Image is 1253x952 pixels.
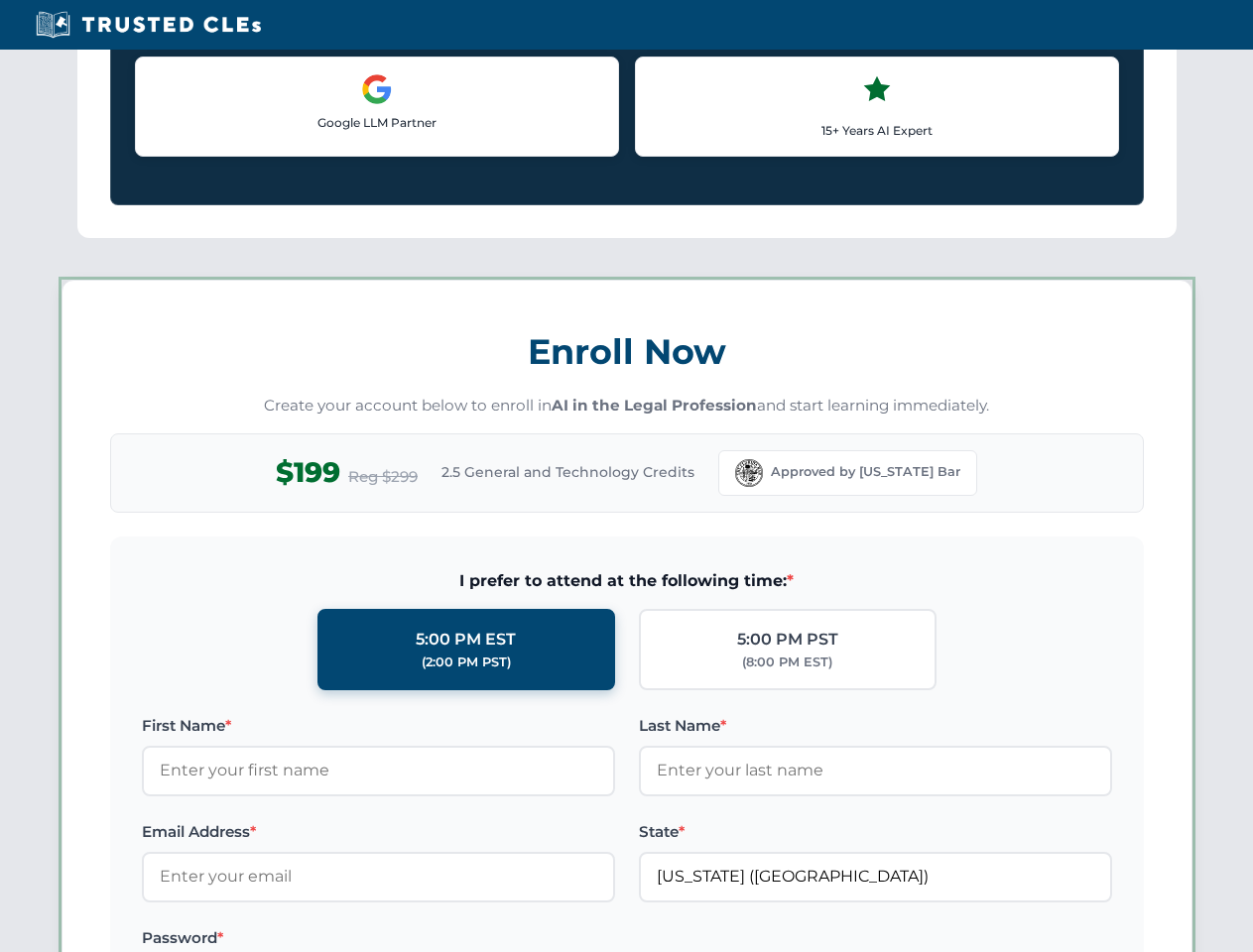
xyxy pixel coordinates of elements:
strong: AI in the Legal Profession [552,396,757,415]
label: Password [142,926,615,950]
label: State [639,820,1112,844]
label: Email Address [142,820,615,844]
p: Google LLM Partner [152,113,602,132]
h3: Enroll Now [110,320,1144,383]
span: I prefer to attend at the following time: [142,568,1112,594]
span: 2.5 General and Technology Credits [441,461,694,483]
img: Trusted CLEs [30,10,267,40]
div: 5:00 PM EST [416,627,516,653]
img: Florida Bar [735,459,763,487]
label: First Name [142,714,615,738]
div: (8:00 PM EST) [742,653,832,672]
input: Enter your first name [142,746,615,795]
img: Google [361,73,393,105]
div: 5:00 PM PST [737,627,838,653]
label: Last Name [639,714,1112,738]
input: Enter your email [142,852,615,901]
p: Create your account below to enroll in and start learning immediately. [110,395,1144,417]
p: 15+ Years AI Expert [652,121,1102,140]
input: Enter your last name [639,746,1112,795]
span: Approved by [US_STATE] Bar [771,462,960,482]
div: (2:00 PM PST) [422,653,511,672]
input: Florida (FL) [639,852,1112,901]
span: $199 [276,450,340,495]
span: Reg $299 [348,465,418,489]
